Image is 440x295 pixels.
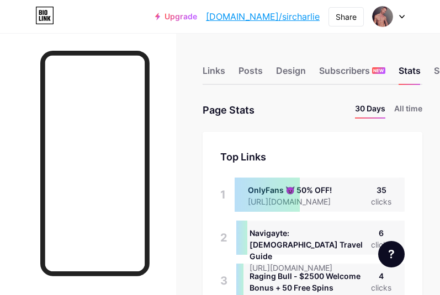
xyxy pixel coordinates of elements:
[371,227,391,239] div: 6
[220,149,405,164] div: Top Links
[250,270,371,293] div: Raging Bull - $2500 Welcome Bonus + 50 Free Spins
[220,178,226,212] div: 1
[203,103,255,119] div: Page Stats
[371,270,391,282] div: 4
[220,221,227,255] div: 2
[238,64,263,84] div: Posts
[155,12,197,21] a: Upgrade
[371,282,391,293] div: clicks
[373,67,384,74] span: NEW
[371,184,391,196] div: 35
[371,196,391,207] div: clicks
[355,103,385,119] li: 30 Days
[276,64,306,84] div: Design
[394,103,422,119] li: All time
[372,6,393,27] img: sircharlie
[399,64,421,84] div: Stats
[203,64,225,84] div: Links
[250,262,371,273] div: [URL][DOMAIN_NAME]
[336,11,357,23] div: Share
[250,227,371,262] div: Navigayte: [DEMOGRAPHIC_DATA] Travel Guide
[319,64,385,84] div: Subscribers
[206,10,320,23] a: [DOMAIN_NAME]/sircharlie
